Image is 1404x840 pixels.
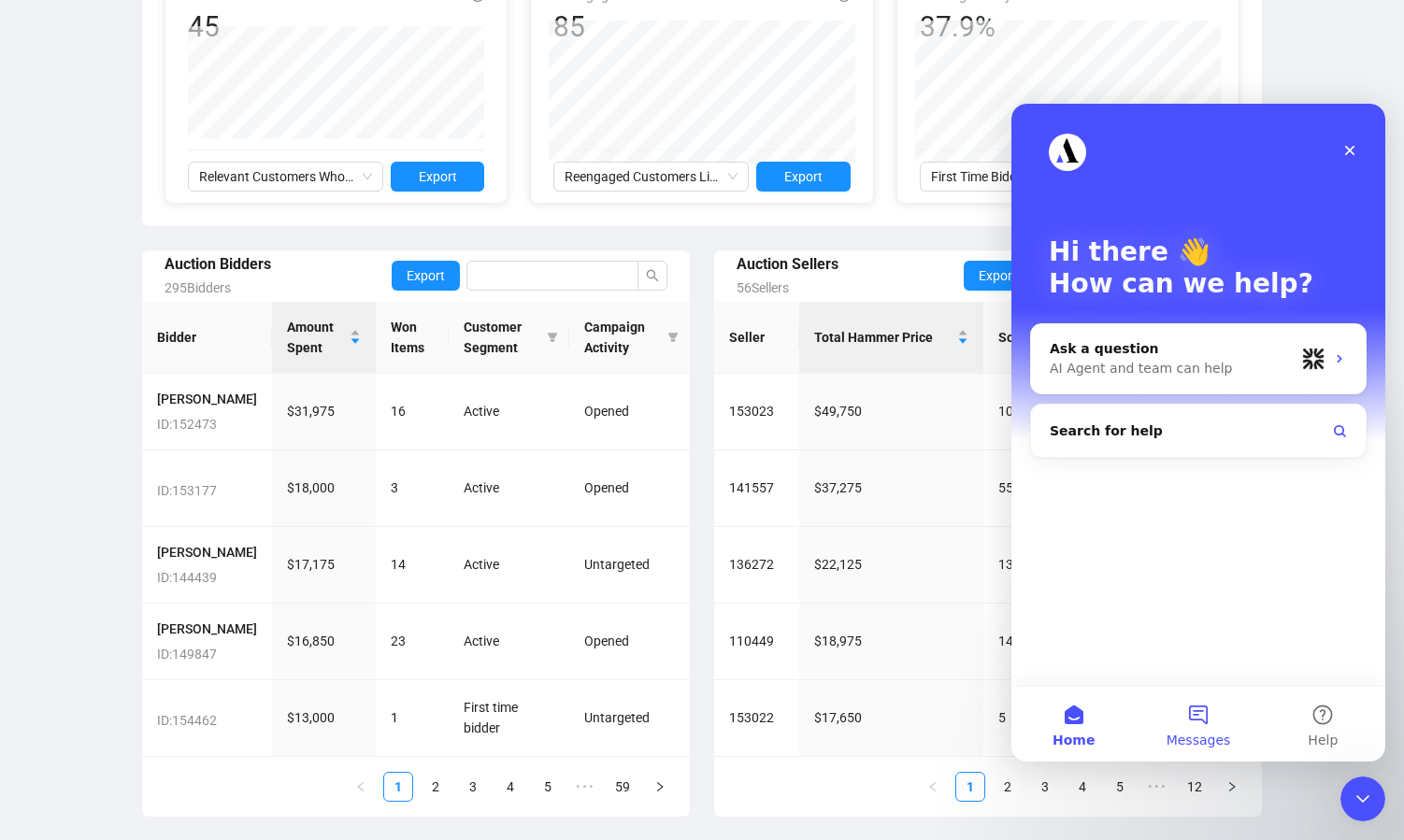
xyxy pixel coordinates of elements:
li: 3 [1030,772,1060,802]
td: 5 [983,680,1089,757]
span: Total Hammer Price [814,327,954,348]
li: 4 [1067,772,1097,802]
span: Relevant Customers Who Didn’t Bid [199,163,372,191]
a: 3 [1031,773,1059,801]
span: Campaign Activity [584,317,660,358]
td: Active [449,527,569,604]
td: 16 [376,374,449,450]
iframe: Intercom live chat [1011,104,1385,762]
span: ID: 154462 [157,713,217,728]
h4: [PERSON_NAME] [157,542,257,562]
li: 59 [608,772,638,802]
button: Export [392,261,460,291]
td: $37,275 [799,450,984,527]
td: $17,175 [272,527,376,604]
a: 1 [956,773,984,801]
span: filter [547,332,558,343]
span: 56 Sellers [737,280,789,295]
span: ID: 144439 [157,570,217,585]
span: ID: 152473 [157,417,217,432]
span: right [1226,781,1238,792]
span: ••• [1142,772,1172,802]
td: $16,850 [272,604,376,680]
li: 1 [383,772,413,802]
td: 14 [983,604,1089,680]
span: right [654,781,666,792]
th: Bidder [142,302,272,374]
li: 5 [533,772,563,802]
td: Untargeted [569,527,690,604]
td: Active [449,450,569,527]
td: Active [449,374,569,450]
button: right [1217,772,1247,802]
td: 153023 [714,374,799,450]
div: 37.9% [920,9,1118,45]
button: left [918,772,948,802]
h4: [PERSON_NAME] [157,389,257,409]
div: 85 [553,9,689,45]
li: Next Page [645,772,675,802]
span: Customer Segment [464,317,539,358]
td: Active [449,604,569,680]
li: 3 [458,772,488,802]
li: 2 [993,772,1023,802]
div: 45 [188,9,391,45]
li: 5 [1105,772,1135,802]
iframe: Intercom live chat [1340,776,1385,821]
li: Next Page [1217,772,1247,802]
td: 23 [376,604,449,680]
li: Next 5 Pages [570,772,600,802]
td: $22,125 [799,527,984,604]
td: 10 [983,374,1089,450]
button: Export [964,261,1032,291]
li: Previous Page [918,772,948,802]
span: Export [784,166,823,187]
button: Export [391,162,484,192]
th: Won Items [376,302,449,374]
a: 5 [1106,773,1134,801]
li: 12 [1180,772,1210,802]
td: $31,975 [272,374,376,450]
span: left [927,781,938,792]
th: Sold Items [983,302,1089,374]
td: 110449 [714,604,799,680]
td: 1 [376,680,449,757]
li: 1 [955,772,985,802]
span: ID: 149847 [157,647,217,662]
td: 141557 [714,450,799,527]
li: Previous Page [346,772,376,802]
span: filter [543,313,562,362]
span: Reengaged Customers List [565,163,738,191]
td: 153022 [714,680,799,757]
span: ID: 153177 [157,483,217,498]
td: First time bidder [449,680,569,757]
span: First Time Bidders List [931,163,1104,191]
span: Export [979,265,1017,286]
span: left [355,781,366,792]
h4: [PERSON_NAME] [157,619,257,639]
td: 3 [376,450,449,527]
span: Export [407,265,445,286]
span: filter [664,313,682,362]
span: Export [419,166,457,187]
td: $13,000 [272,680,376,757]
td: Untargeted [569,680,690,757]
li: 2 [421,772,451,802]
th: Seller [714,302,799,374]
td: $17,650 [799,680,984,757]
div: Auction Sellers [737,252,964,276]
td: 55 [983,450,1089,527]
